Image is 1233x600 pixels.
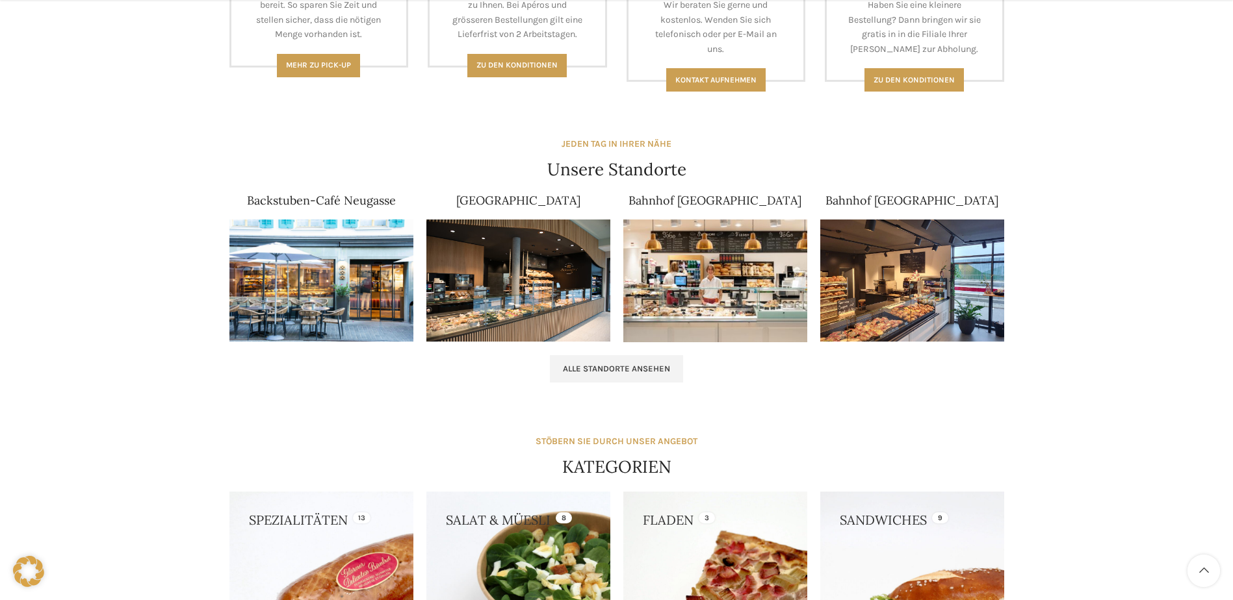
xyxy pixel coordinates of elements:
a: Zu den Konditionen [467,54,567,77]
a: [GEOGRAPHIC_DATA] [456,193,580,208]
a: Zu den konditionen [864,68,964,92]
span: Alle Standorte ansehen [563,364,670,374]
h4: Unsere Standorte [547,158,686,181]
a: Mehr zu Pick-Up [277,54,360,77]
span: Zu den konditionen [874,75,955,84]
div: STÖBERN SIE DURCH UNSER ANGEBOT [536,434,697,449]
a: Bahnhof [GEOGRAPHIC_DATA] [629,193,801,208]
a: Kontakt aufnehmen [666,68,766,92]
span: Zu den Konditionen [476,60,558,69]
span: Mehr zu Pick-Up [286,60,351,69]
a: Scroll to top button [1188,555,1220,587]
div: JEDEN TAG IN IHRER NÄHE [562,137,671,151]
h4: KATEGORIEN [562,455,671,479]
a: Alle Standorte ansehen [550,355,683,382]
a: Backstuben-Café Neugasse [247,193,396,208]
span: Kontakt aufnehmen [675,75,757,84]
a: Bahnhof [GEOGRAPHIC_DATA] [825,193,998,208]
